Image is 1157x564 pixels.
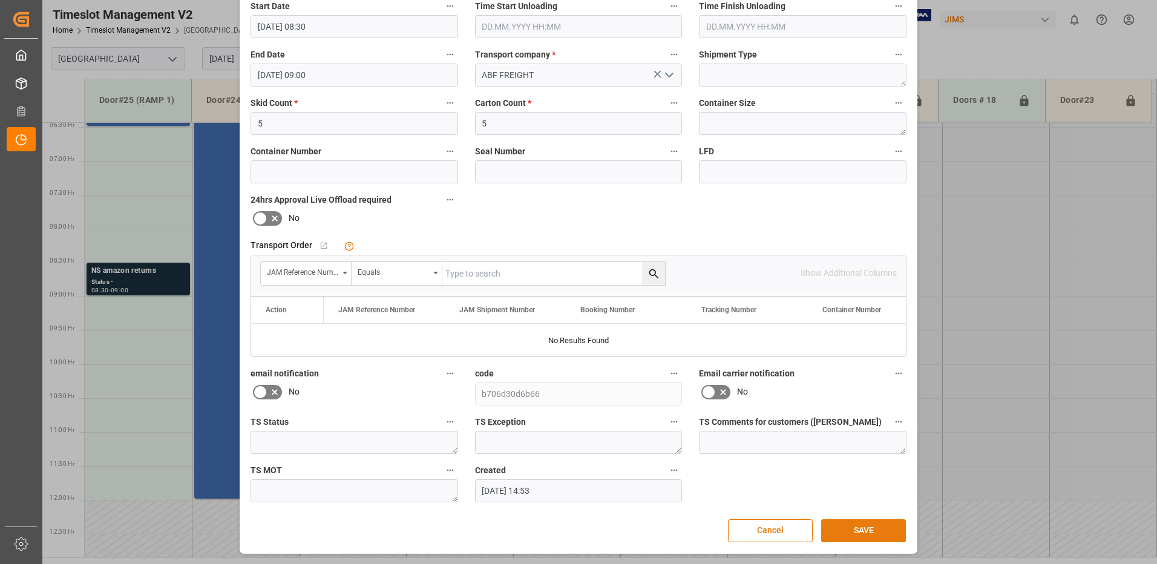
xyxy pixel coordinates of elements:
span: Container Size [699,97,756,110]
button: Transport company * [666,47,682,62]
button: Created [666,462,682,478]
button: TS Comments for customers ([PERSON_NAME]) [891,414,906,430]
span: End Date [251,48,285,61]
span: TS Comments for customers ([PERSON_NAME]) [699,416,882,428]
div: Equals [358,264,429,278]
input: Type to search [442,262,665,285]
button: Email carrier notification [891,366,906,381]
span: LFD [699,145,714,158]
span: Email carrier notification [699,367,795,380]
button: Carton Count * [666,95,682,111]
button: TS MOT [442,462,458,478]
button: Shipment Type [891,47,906,62]
input: DD.MM.YYYY HH:MM [251,64,458,87]
span: code [475,367,494,380]
span: Container Number [822,306,881,314]
span: Shipment Type [699,48,757,61]
div: Action [266,306,287,314]
span: Carton Count [475,97,531,110]
span: Container Number [251,145,321,158]
button: search button [642,262,665,285]
span: 24hrs Approval Live Offload required [251,194,392,206]
span: No [737,385,748,398]
span: JAM Reference Number [338,306,415,314]
span: Tracking Number [701,306,756,314]
button: 24hrs Approval Live Offload required [442,192,458,208]
span: No [289,385,300,398]
span: JAM Shipment Number [459,306,535,314]
button: Seal Number [666,143,682,159]
button: Cancel [728,519,813,542]
button: code [666,366,682,381]
span: TS Status [251,416,289,428]
span: Created [475,464,506,477]
div: JAM Reference Number [267,264,338,278]
button: TS Exception [666,414,682,430]
span: Skid Count [251,97,298,110]
span: Transport Order [251,239,312,252]
button: open menu [352,262,442,285]
span: email notification [251,367,319,380]
button: Container Number [442,143,458,159]
button: Skid Count * [442,95,458,111]
input: DD.MM.YYYY HH:MM [475,15,683,38]
span: No [289,212,300,225]
button: LFD [891,143,906,159]
span: Transport company [475,48,556,61]
button: Container Size [891,95,906,111]
button: SAVE [821,519,906,542]
span: TS MOT [251,464,282,477]
input: DD.MM.YYYY HH:MM [251,15,458,38]
input: DD.MM.YYYY HH:MM [699,15,906,38]
button: End Date [442,47,458,62]
span: TS Exception [475,416,526,428]
button: open menu [660,66,678,85]
button: email notification [442,366,458,381]
button: open menu [261,262,352,285]
span: Seal Number [475,145,525,158]
button: TS Status [442,414,458,430]
input: DD.MM.YYYY HH:MM [475,479,683,502]
span: Booking Number [580,306,635,314]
